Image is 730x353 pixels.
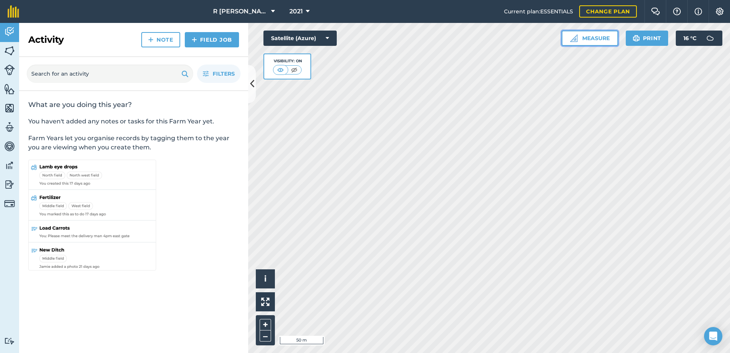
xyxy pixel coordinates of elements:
img: svg+xml;base64,PHN2ZyB4bWxucz0iaHR0cDovL3d3dy53My5vcmcvMjAwMC9zdmciIHdpZHRoPSIxOSIgaGVpZ2h0PSIyNC... [181,69,189,78]
img: svg+xml;base64,PD94bWwgdmVyc2lvbj0iMS4wIiBlbmNvZGluZz0idXRmLTgiPz4KPCEtLSBHZW5lcmF0b3I6IEFkb2JlIE... [4,141,15,152]
button: + [260,319,271,330]
img: Ruler icon [570,34,578,42]
div: Visibility: On [273,58,302,64]
img: svg+xml;base64,PD94bWwgdmVyc2lvbj0iMS4wIiBlbmNvZGluZz0idXRmLTgiPz4KPCEtLSBHZW5lcmF0b3I6IEFkb2JlIE... [4,198,15,209]
button: Measure [562,31,618,46]
img: svg+xml;base64,PHN2ZyB4bWxucz0iaHR0cDovL3d3dy53My5vcmcvMjAwMC9zdmciIHdpZHRoPSI1NiIgaGVpZ2h0PSI2MC... [4,102,15,114]
p: You haven't added any notes or tasks for this Farm Year yet. [28,117,239,126]
img: svg+xml;base64,PHN2ZyB4bWxucz0iaHR0cDovL3d3dy53My5vcmcvMjAwMC9zdmciIHdpZHRoPSIxNCIgaGVpZ2h0PSIyNC... [192,35,197,44]
img: A cog icon [715,8,724,15]
button: Filters [197,65,241,83]
input: Search for an activity [27,65,193,83]
span: Current plan : ESSENTIALS [504,7,573,16]
img: svg+xml;base64,PHN2ZyB4bWxucz0iaHR0cDovL3d3dy53My5vcmcvMjAwMC9zdmciIHdpZHRoPSI1NiIgaGVpZ2h0PSI2MC... [4,83,15,95]
a: Change plan [579,5,637,18]
span: 2021 [289,7,303,16]
span: i [264,274,266,283]
img: svg+xml;base64,PHN2ZyB4bWxucz0iaHR0cDovL3d3dy53My5vcmcvMjAwMC9zdmciIHdpZHRoPSI1MCIgaGVpZ2h0PSI0MC... [289,66,299,74]
img: svg+xml;base64,PD94bWwgdmVyc2lvbj0iMS4wIiBlbmNvZGluZz0idXRmLTgiPz4KPCEtLSBHZW5lcmF0b3I6IEFkb2JlIE... [4,26,15,37]
img: svg+xml;base64,PD94bWwgdmVyc2lvbj0iMS4wIiBlbmNvZGluZz0idXRmLTgiPz4KPCEtLSBHZW5lcmF0b3I6IEFkb2JlIE... [4,337,15,345]
img: svg+xml;base64,PHN2ZyB4bWxucz0iaHR0cDovL3d3dy53My5vcmcvMjAwMC9zdmciIHdpZHRoPSI1NiIgaGVpZ2h0PSI2MC... [4,45,15,57]
h2: What are you doing this year? [28,100,239,109]
button: i [256,269,275,288]
h2: Activity [28,34,64,46]
img: Two speech bubbles overlapping with the left bubble in the forefront [651,8,660,15]
img: fieldmargin Logo [8,5,19,18]
img: A question mark icon [672,8,682,15]
img: svg+xml;base64,PD94bWwgdmVyc2lvbj0iMS4wIiBlbmNvZGluZz0idXRmLTgiPz4KPCEtLSBHZW5lcmF0b3I6IEFkb2JlIE... [4,121,15,133]
img: Four arrows, one pointing top left, one top right, one bottom right and the last bottom left [261,298,270,306]
img: svg+xml;base64,PHN2ZyB4bWxucz0iaHR0cDovL3d3dy53My5vcmcvMjAwMC9zdmciIHdpZHRoPSIxNCIgaGVpZ2h0PSIyNC... [148,35,153,44]
p: Farm Years let you organise records by tagging them to the year you are viewing when you create t... [28,134,239,152]
button: – [260,330,271,342]
img: svg+xml;base64,PD94bWwgdmVyc2lvbj0iMS4wIiBlbmNvZGluZz0idXRmLTgiPz4KPCEtLSBHZW5lcmF0b3I6IEFkb2JlIE... [703,31,718,46]
span: R [PERSON_NAME] & Son [213,7,268,16]
img: svg+xml;base64,PD94bWwgdmVyc2lvbj0iMS4wIiBlbmNvZGluZz0idXRmLTgiPz4KPCEtLSBHZW5lcmF0b3I6IEFkb2JlIE... [4,160,15,171]
a: Field Job [185,32,239,47]
button: Print [626,31,669,46]
span: 16 ° C [683,31,696,46]
span: Filters [213,70,235,78]
button: Satellite (Azure) [263,31,337,46]
div: Open Intercom Messenger [704,327,722,345]
img: svg+xml;base64,PD94bWwgdmVyc2lvbj0iMS4wIiBlbmNvZGluZz0idXRmLTgiPz4KPCEtLSBHZW5lcmF0b3I6IEFkb2JlIE... [4,65,15,75]
a: Note [141,32,180,47]
img: svg+xml;base64,PD94bWwgdmVyc2lvbj0iMS4wIiBlbmNvZGluZz0idXRmLTgiPz4KPCEtLSBHZW5lcmF0b3I6IEFkb2JlIE... [4,179,15,190]
img: svg+xml;base64,PHN2ZyB4bWxucz0iaHR0cDovL3d3dy53My5vcmcvMjAwMC9zdmciIHdpZHRoPSIxOSIgaGVpZ2h0PSIyNC... [633,34,640,43]
img: svg+xml;base64,PHN2ZyB4bWxucz0iaHR0cDovL3d3dy53My5vcmcvMjAwMC9zdmciIHdpZHRoPSI1MCIgaGVpZ2h0PSI0MC... [276,66,285,74]
button: 16 °C [676,31,722,46]
img: svg+xml;base64,PHN2ZyB4bWxucz0iaHR0cDovL3d3dy53My5vcmcvMjAwMC9zdmciIHdpZHRoPSIxNyIgaGVpZ2h0PSIxNy... [694,7,702,16]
